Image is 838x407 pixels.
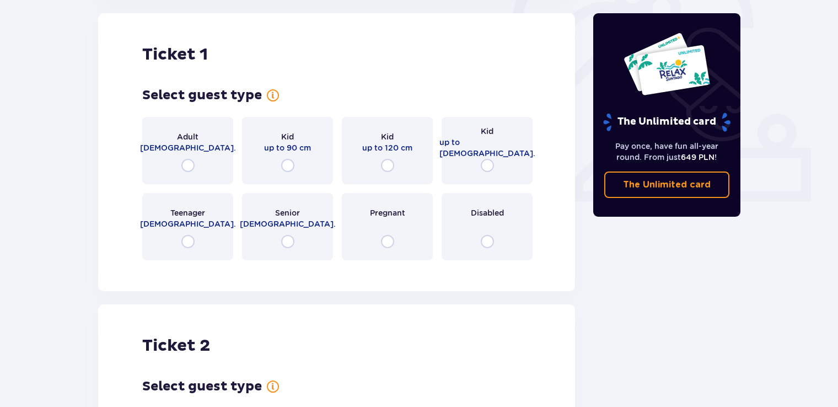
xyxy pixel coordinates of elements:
h2: Ticket 1 [142,44,208,65]
span: Senior [275,207,300,218]
p: Pay once, have fun all-year round. From just ! [604,141,730,163]
span: Teenager [170,207,205,218]
a: The Unlimited card [604,172,730,198]
span: Adult [177,131,198,142]
h3: Select guest type [142,378,262,395]
span: Pregnant [370,207,405,218]
span: Kid [281,131,294,142]
span: [DEMOGRAPHIC_DATA]. [140,142,236,153]
span: Kid [381,131,394,142]
span: [DEMOGRAPHIC_DATA]. [240,218,336,229]
p: The Unlimited card [623,179,711,191]
img: Two entry cards to Suntago with the word 'UNLIMITED RELAX', featuring a white background with tro... [623,32,711,96]
span: 649 PLN [681,153,715,162]
h2: Ticket 2 [142,335,210,356]
span: Disabled [471,207,504,218]
span: up to 120 cm [362,142,412,153]
span: up to [DEMOGRAPHIC_DATA]. [439,137,535,159]
h3: Select guest type [142,87,262,104]
span: [DEMOGRAPHIC_DATA]. [140,218,236,229]
span: Kid [481,126,493,137]
p: The Unlimited card [602,113,732,132]
span: up to 90 cm [264,142,311,153]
